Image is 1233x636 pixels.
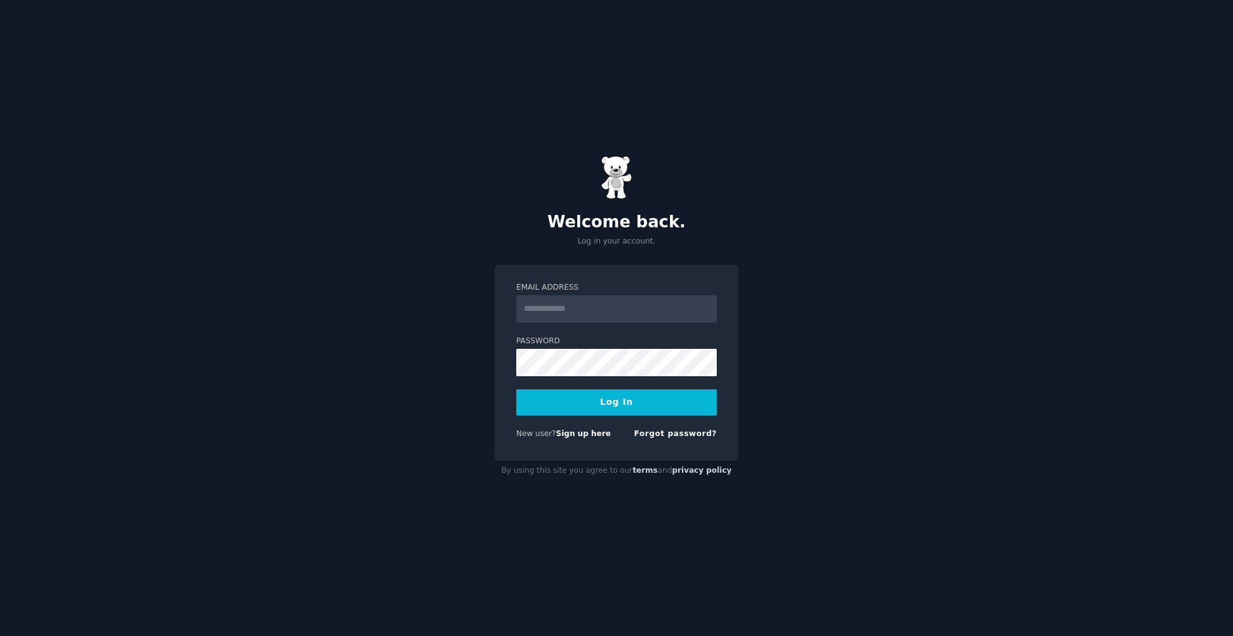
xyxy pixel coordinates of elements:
[494,212,739,232] h2: Welcome back.
[634,429,717,438] a: Forgot password?
[494,236,739,247] p: Log in your account.
[601,156,632,199] img: Gummy Bear
[672,466,732,475] a: privacy policy
[556,429,611,438] a: Sign up here
[516,336,717,347] label: Password
[494,461,739,481] div: By using this site you agree to our and
[516,429,556,438] span: New user?
[516,282,717,293] label: Email Address
[633,466,658,475] a: terms
[516,389,717,415] button: Log In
